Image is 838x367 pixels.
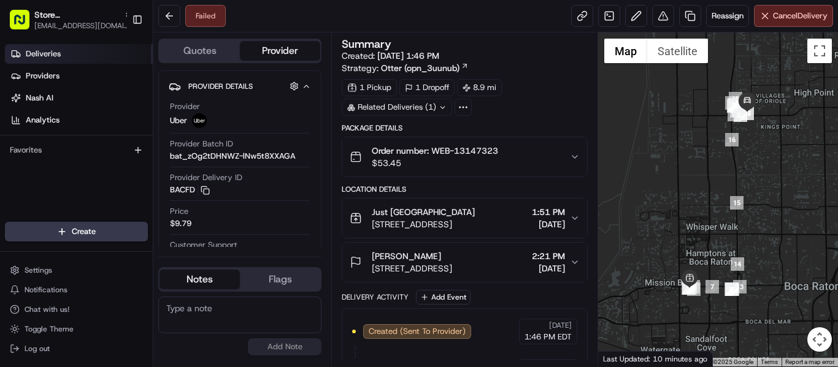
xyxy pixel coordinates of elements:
[169,76,311,96] button: Provider Details
[170,115,187,126] span: Uber
[104,242,113,252] div: 💻
[5,262,148,279] button: Settings
[647,39,708,63] button: Show satellite imagery
[725,282,739,296] div: 12
[209,121,223,135] button: Start new chat
[86,270,148,280] a: Powered byPylon
[170,184,210,195] button: BACFD
[5,66,153,86] a: Providers
[170,218,191,229] span: $9.79
[549,320,572,330] span: [DATE]
[5,222,148,241] button: Create
[728,108,741,121] div: 17
[532,250,565,262] span: 2:21 PM
[25,241,94,253] span: Knowledge Base
[5,88,153,108] a: Nash AI
[532,218,565,230] span: [DATE]
[34,9,119,21] button: Store [GEOGRAPHIC_DATA] (Just Salad)
[170,101,200,112] span: Provider
[25,191,34,200] img: 1736555255976-a54dd68f-1ca7-489b-9aae-adbdc363a1c4
[190,157,223,172] button: See all
[25,344,50,354] span: Log out
[26,48,61,59] span: Deliveries
[26,70,60,81] span: Providers
[170,138,233,149] span: Provider Batch ID
[5,5,127,34] button: Store [GEOGRAPHIC_DATA] (Just Salad)[EMAIL_ADDRESS][DOMAIN_NAME]
[188,81,253,91] span: Provider Details
[706,5,749,27] button: Reassign
[754,5,833,27] button: CancelDelivery
[72,226,96,237] span: Create
[683,281,697,295] div: 2
[785,358,834,365] a: Report a map error
[342,39,391,50] h3: Summary
[399,79,455,96] div: 1 Dropoff
[372,206,475,218] span: Just [GEOGRAPHIC_DATA]
[5,140,148,160] div: Favorites
[170,240,237,251] span: Customer Support
[712,10,744,21] span: Reassign
[381,62,459,74] span: Otter (opn_3uunub)
[740,107,754,120] div: 28
[5,301,148,318] button: Chat with us!
[25,285,67,295] span: Notifications
[686,358,753,365] span: Map data ©2025 Google
[381,62,469,74] a: Otter (opn_3uunub)
[416,290,471,305] button: Add Event
[5,320,148,338] button: Toggle Theme
[372,262,452,274] span: [STREET_ADDRESS]
[729,92,742,105] div: 19
[109,190,134,200] span: [DATE]
[192,113,207,128] img: uber-new-logo.jpeg
[34,21,133,31] button: [EMAIL_ADDRESS][DOMAIN_NAME]
[5,281,148,298] button: Notifications
[12,49,223,69] p: Welcome 👋
[369,326,466,337] span: Created (Sent To Provider)
[122,271,148,280] span: Pylon
[342,184,588,194] div: Location Details
[761,358,778,365] a: Terms (opens in new tab)
[240,270,320,289] button: Flags
[170,151,296,162] span: bat_zOg2tDHNWZ-lNw5t8XXAGA
[116,241,197,253] span: API Documentation
[342,243,587,282] button: [PERSON_NAME][STREET_ADDRESS]2:21 PM[DATE]
[598,351,713,366] div: Last Updated: 10 minutes ago
[342,62,469,74] div: Strategy:
[727,99,740,113] div: 24
[5,340,148,357] button: Log out
[12,12,37,37] img: Nash
[372,218,475,230] span: [STREET_ADDRESS]
[99,236,202,258] a: 💻API Documentation
[728,98,742,112] div: 25
[725,133,739,146] div: 16
[342,199,587,238] button: Just [GEOGRAPHIC_DATA][STREET_ADDRESS]1:51 PM[DATE]
[342,292,409,302] div: Delivery Activity
[26,93,53,104] span: Nash AI
[102,190,106,200] span: •
[342,99,452,116] div: Related Deliveries (1)
[525,331,572,342] span: 1:46 PM EDT
[42,117,201,129] div: Start new chat
[725,282,738,296] div: 8
[12,159,82,169] div: Past conversations
[25,305,69,314] span: Chat with us!
[773,10,828,21] span: Cancel Delivery
[5,110,153,130] a: Analytics
[160,41,240,61] button: Quotes
[7,236,99,258] a: 📗Knowledge Base
[705,280,719,293] div: 7
[342,123,588,133] div: Package Details
[12,117,34,139] img: 1736555255976-a54dd68f-1ca7-489b-9aae-adbdc363a1c4
[372,145,498,157] span: Order number: WEB-13147323
[807,327,832,352] button: Map camera controls
[604,39,647,63] button: Show street map
[532,262,565,274] span: [DATE]
[12,242,22,252] div: 📗
[601,350,642,366] img: Google
[730,196,744,210] div: 15
[731,257,744,271] div: 14
[682,281,696,295] div: 4
[25,265,52,275] span: Settings
[12,178,32,198] img: Alwin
